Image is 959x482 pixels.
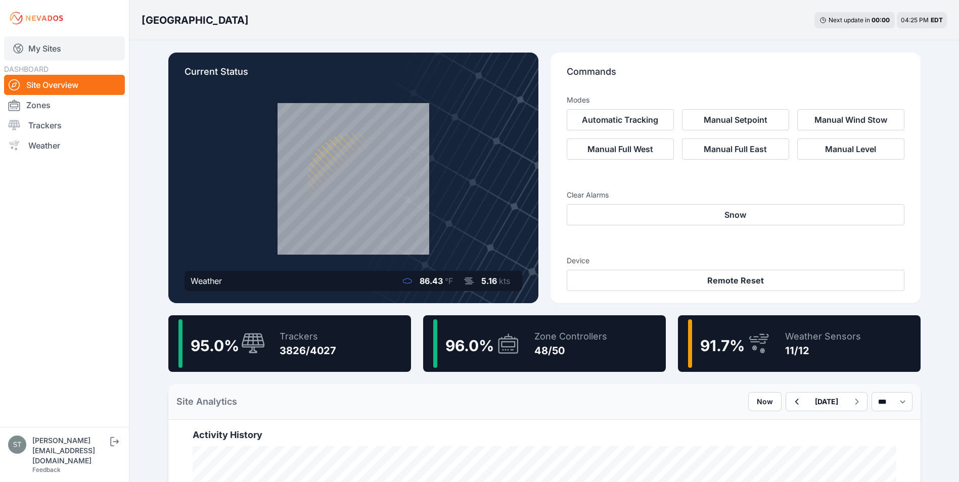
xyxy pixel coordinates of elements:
[567,109,674,130] button: Automatic Tracking
[748,392,782,411] button: Now
[931,16,943,24] span: EDT
[168,315,411,372] a: 95.0%Trackers3826/4027
[8,10,65,26] img: Nevados
[797,109,904,130] button: Manual Wind Stow
[4,115,125,135] a: Trackers
[142,13,249,27] h3: [GEOGRAPHIC_DATA]
[445,336,494,355] span: 96.0 %
[8,436,26,454] img: steve@nevados.solar
[567,65,904,87] p: Commands
[682,138,789,160] button: Manual Full East
[785,344,861,358] div: 11/12
[420,276,443,286] span: 86.43
[567,256,904,266] h3: Device
[280,344,336,358] div: 3826/4027
[499,276,510,286] span: kts
[567,270,904,291] button: Remote Reset
[4,95,125,115] a: Zones
[32,466,61,473] a: Feedback
[700,336,745,355] span: 91.7 %
[534,329,607,344] div: Zone Controllers
[176,395,237,409] h2: Site Analytics
[32,436,108,466] div: [PERSON_NAME][EMAIL_ADDRESS][DOMAIN_NAME]
[481,276,497,286] span: 5.16
[423,315,666,372] a: 96.0%Zone Controllers48/50
[567,95,589,105] h3: Modes
[872,16,890,24] div: 00 : 00
[797,138,904,160] button: Manual Level
[191,336,239,355] span: 95.0 %
[193,428,896,442] h2: Activity History
[829,16,870,24] span: Next update in
[678,315,921,372] a: 91.7%Weather Sensors11/12
[901,16,929,24] span: 04:25 PM
[4,135,125,156] a: Weather
[445,276,453,286] span: °F
[4,36,125,61] a: My Sites
[191,275,222,287] div: Weather
[785,329,861,344] div: Weather Sensors
[4,65,49,73] span: DASHBOARD
[534,344,607,358] div: 48/50
[807,393,846,411] button: [DATE]
[682,109,789,130] button: Manual Setpoint
[567,138,674,160] button: Manual Full West
[142,7,249,33] nav: Breadcrumb
[280,329,336,344] div: Trackers
[567,190,904,200] h3: Clear Alarms
[185,65,522,87] p: Current Status
[4,75,125,95] a: Site Overview
[567,204,904,225] button: Snow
